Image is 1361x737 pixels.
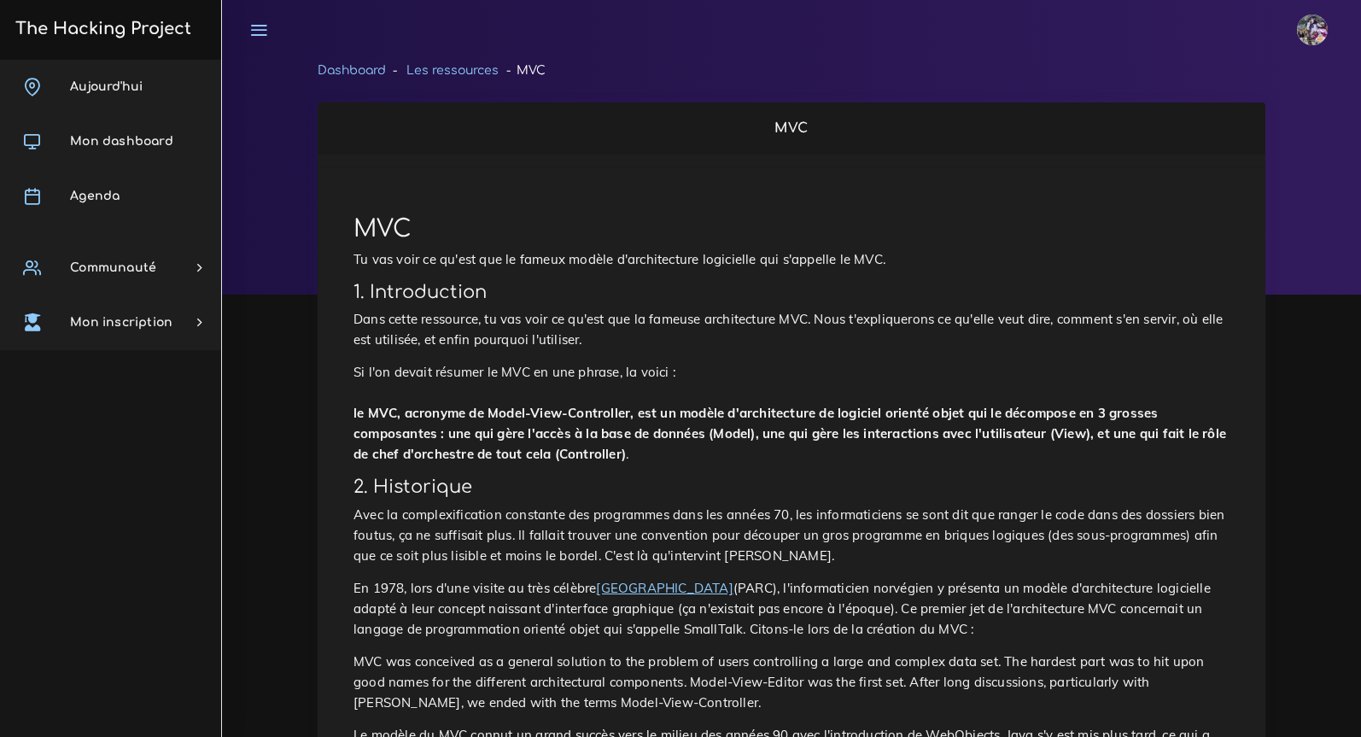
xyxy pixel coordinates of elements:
a: Les ressources [406,64,499,77]
span: Mon dashboard [70,135,173,148]
img: eg54bupqcshyolnhdacp.jpg [1297,15,1328,45]
strong: le MVC, acronyme de Model-View-Controller, est un modèle d'architecture de logiciel orienté objet... [353,405,1226,462]
p: Tu vas voir ce qu'est que le fameux modèle d'architecture logicielle qui s'appelle le MVC. [353,249,1230,270]
h2: MVC [336,120,1247,137]
p: Dans cette ressource, tu vas voir ce qu'est que la fameuse architecture MVC. Nous t'expliquerons ... [353,309,1230,350]
p: MVC was conceived as a general solution to the problem of users controlling a large and complex d... [353,652,1230,713]
span: Aujourd'hui [70,80,143,93]
span: Mon inscription [70,316,172,329]
a: [GEOGRAPHIC_DATA] [596,580,733,596]
p: Avec la complexification constante des programmes dans les années 70, les informaticiens se sont ... [353,505,1230,566]
li: MVC [499,60,545,81]
span: Agenda [70,190,120,202]
h3: 2. Historique [353,477,1230,498]
span: Communauté [70,261,156,274]
h3: 1. Introduction [353,282,1230,303]
p: En 1978, lors d'une visite au très célèbre (PARC), l'informaticien norvégien y présenta un modèle... [353,578,1230,640]
h3: The Hacking Project [10,20,191,38]
p: Si l'on devait résumer le MVC en une phrase, la voici : . [353,362,1230,465]
h1: MVC [353,215,1230,244]
a: Dashboard [318,64,386,77]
